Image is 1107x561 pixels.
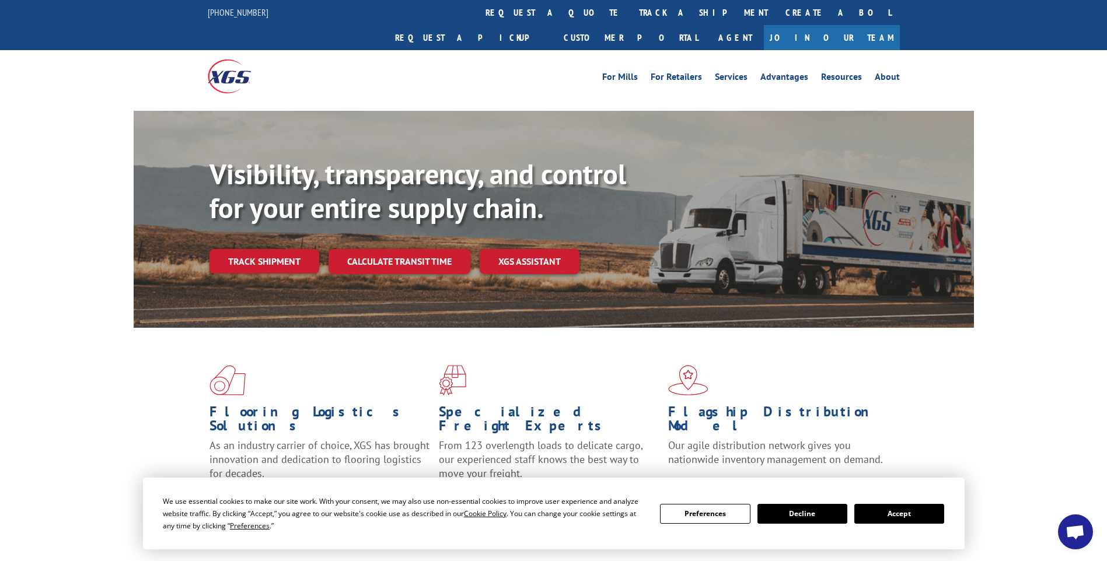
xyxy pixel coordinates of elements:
span: Our agile distribution network gives you nationwide inventory management on demand. [668,439,883,466]
span: Preferences [230,521,270,531]
a: Learn More > [668,477,813,490]
a: Request a pickup [386,25,555,50]
a: Customer Portal [555,25,707,50]
img: xgs-icon-total-supply-chain-intelligence-red [209,365,246,395]
img: xgs-icon-flagship-distribution-model-red [668,365,708,395]
span: As an industry carrier of choice, XGS has brought innovation and dedication to flooring logistics... [209,439,429,480]
h1: Specialized Freight Experts [439,405,659,439]
a: Resources [821,72,862,85]
p: From 123 overlength loads to delicate cargo, our experienced staff knows the best way to move you... [439,439,659,490]
span: Cookie Policy [464,509,507,518]
a: Advantages [760,72,808,85]
a: XGS ASSISTANT [480,249,579,274]
button: Decline [757,504,847,524]
a: Track shipment [209,249,319,274]
a: Services [715,72,748,85]
a: Open chat [1058,514,1093,549]
a: For Retailers [651,72,702,85]
button: Preferences [660,504,750,524]
a: Agent [707,25,764,50]
a: Calculate transit time [329,249,470,274]
button: Accept [854,504,944,524]
a: [PHONE_NUMBER] [208,6,268,18]
div: Cookie Consent Prompt [143,478,965,549]
b: Visibility, transparency, and control for your entire supply chain. [209,156,626,226]
a: About [875,72,900,85]
h1: Flooring Logistics Solutions [209,405,430,439]
h1: Flagship Distribution Model [668,405,889,439]
img: xgs-icon-focused-on-flooring-red [439,365,466,395]
a: Join Our Team [764,25,900,50]
div: We use essential cookies to make our site work. With your consent, we may also use non-essential ... [163,495,646,532]
a: For Mills [602,72,638,85]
